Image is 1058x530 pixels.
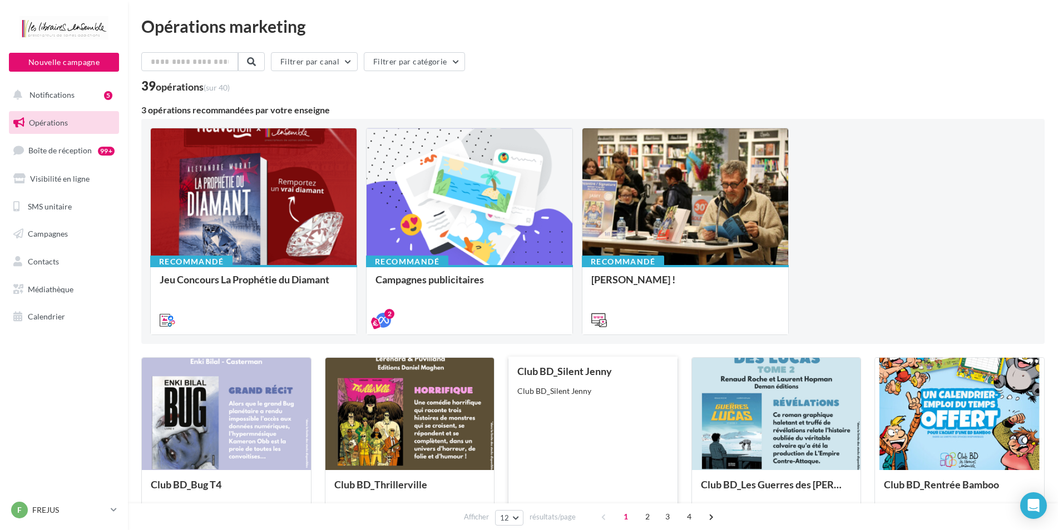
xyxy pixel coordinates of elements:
[29,90,75,99] span: Notifications
[28,146,92,155] span: Boîte de réception
[591,274,779,296] div: [PERSON_NAME] !
[495,510,523,526] button: 12
[28,229,68,238] span: Campagnes
[30,174,90,183] span: Visibilité en ligne
[141,106,1045,114] div: 3 opérations recommandées par votre enseigne
[7,305,121,328] a: Calendrier
[530,512,576,522] span: résultats/page
[156,82,230,92] div: opérations
[334,479,486,501] div: Club BD_Thrillerville
[1020,492,1047,519] div: Open Intercom Messenger
[7,83,117,107] button: Notifications 5
[364,52,465,71] button: Filtrer par catégorie
[701,479,852,501] div: Club BD_Les Guerres des [PERSON_NAME]
[517,386,669,397] div: Club BD_Silent Jenny
[28,201,72,211] span: SMS unitaire
[98,147,115,156] div: 99+
[366,256,448,268] div: Recommandé
[28,284,73,294] span: Médiathèque
[7,111,121,134] a: Opérations
[9,499,119,521] a: F FREJUS
[7,222,121,246] a: Campagnes
[517,366,669,377] div: Club BD_Silent Jenny
[7,138,121,162] a: Boîte de réception99+
[617,508,635,526] span: 1
[28,257,59,266] span: Contacts
[204,83,230,92] span: (sur 40)
[141,18,1045,34] div: Opérations marketing
[680,508,698,526] span: 4
[639,508,656,526] span: 2
[384,309,394,319] div: 2
[9,53,119,72] button: Nouvelle campagne
[29,118,68,127] span: Opérations
[104,91,112,100] div: 5
[7,195,121,218] a: SMS unitaire
[464,512,489,522] span: Afficher
[375,274,563,296] div: Campagnes publicitaires
[17,504,22,516] span: F
[150,256,233,268] div: Recommandé
[659,508,676,526] span: 3
[7,167,121,191] a: Visibilité en ligne
[32,504,106,516] p: FREJUS
[7,278,121,301] a: Médiathèque
[500,513,510,522] span: 12
[7,250,121,273] a: Contacts
[141,80,230,92] div: 39
[884,479,1035,501] div: Club BD_Rentrée Bamboo
[160,274,348,296] div: Jeu Concours La Prophétie du Diamant
[151,479,302,501] div: Club BD_Bug T4
[28,312,65,321] span: Calendrier
[582,256,664,268] div: Recommandé
[271,52,358,71] button: Filtrer par canal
